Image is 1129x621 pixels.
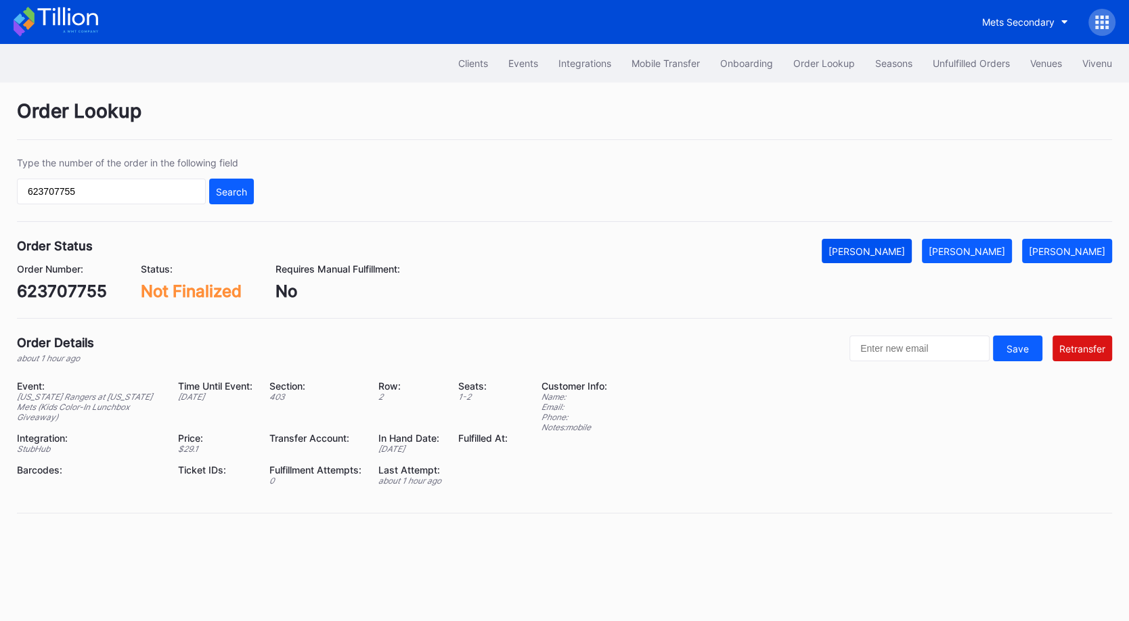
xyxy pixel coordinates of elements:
[982,16,1055,28] div: Mets Secondary
[865,51,923,76] button: Seasons
[1059,343,1105,354] div: Retransfer
[993,336,1042,361] button: Save
[720,57,773,69] div: Onboarding
[269,476,361,486] div: 0
[1030,57,1062,69] div: Venues
[17,239,93,253] div: Order Status
[269,464,361,476] div: Fulfillment Attempts:
[498,51,548,76] button: Events
[17,281,107,301] div: 623707755
[141,263,242,275] div: Status:
[269,432,361,444] div: Transfer Account:
[541,392,607,402] div: Name:
[933,57,1010,69] div: Unfulfilled Orders
[508,57,538,69] div: Events
[1020,51,1072,76] button: Venues
[178,444,252,454] div: $ 29.1
[17,392,161,422] div: [US_STATE] Rangers at [US_STATE] Mets (Kids Color-In Lunchbox Giveaway)
[378,432,441,444] div: In Hand Date:
[972,9,1078,34] button: Mets Secondary
[378,464,441,476] div: Last Attempt:
[541,402,607,412] div: Email:
[1082,57,1112,69] div: Vivenu
[178,380,252,392] div: Time Until Event:
[1029,246,1105,257] div: [PERSON_NAME]
[178,464,252,476] div: Ticket IDs:
[209,179,254,204] button: Search
[378,380,441,392] div: Row:
[548,51,621,76] button: Integrations
[458,380,508,392] div: Seats:
[378,392,441,402] div: 2
[17,263,107,275] div: Order Number:
[1072,51,1122,76] button: Vivenu
[828,246,905,257] div: [PERSON_NAME]
[875,57,912,69] div: Seasons
[793,57,855,69] div: Order Lookup
[17,336,94,350] div: Order Details
[275,263,400,275] div: Requires Manual Fulfillment:
[458,392,508,402] div: 1 - 2
[541,412,607,422] div: Phone:
[378,476,441,486] div: about 1 hour ago
[17,444,161,454] div: StubHub
[922,239,1012,263] button: [PERSON_NAME]
[541,422,607,432] div: Notes: mobile
[17,464,161,476] div: Barcodes:
[541,380,607,392] div: Customer Info:
[632,57,700,69] div: Mobile Transfer
[783,51,865,76] button: Order Lookup
[929,246,1005,257] div: [PERSON_NAME]
[269,380,361,392] div: Section:
[923,51,1020,76] button: Unfulfilled Orders
[1022,239,1112,263] button: [PERSON_NAME]
[17,99,1112,140] div: Order Lookup
[458,57,488,69] div: Clients
[178,432,252,444] div: Price:
[216,186,247,198] div: Search
[448,51,498,76] button: Clients
[621,51,710,76] button: Mobile Transfer
[378,444,441,454] div: [DATE]
[17,432,161,444] div: Integration:
[1053,336,1112,361] button: Retransfer
[849,336,990,361] input: Enter new email
[275,281,400,301] div: No
[1006,343,1029,354] div: Save
[458,432,508,444] div: Fulfilled At:
[558,57,611,69] div: Integrations
[17,353,94,363] div: about 1 hour ago
[141,281,242,301] div: Not Finalized
[17,380,161,392] div: Event:
[178,392,252,402] div: [DATE]
[17,179,206,204] input: GT59662
[822,239,912,263] button: [PERSON_NAME]
[17,157,254,168] div: Type the number of the order in the following field
[710,51,783,76] button: Onboarding
[269,392,361,402] div: 403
